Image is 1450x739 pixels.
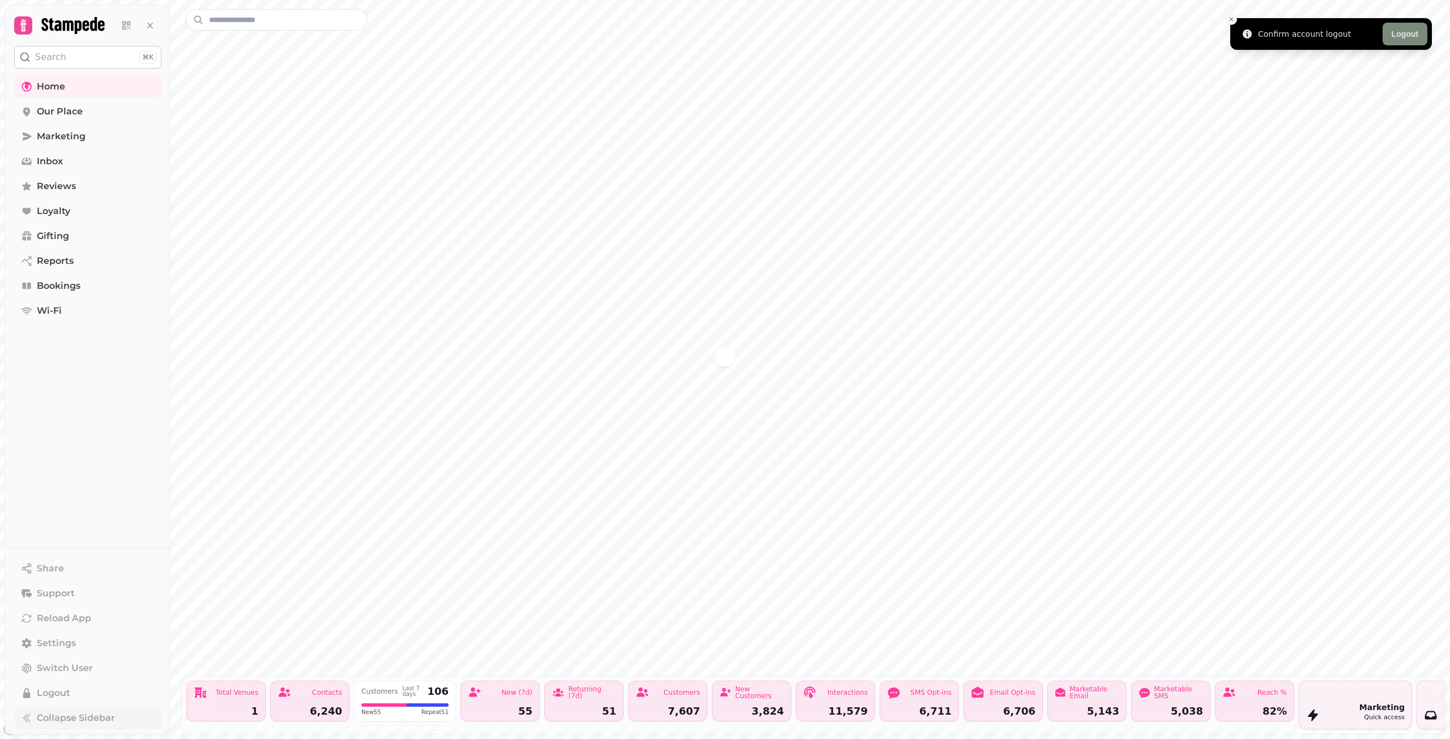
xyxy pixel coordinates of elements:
span: Our Place [37,105,83,118]
a: Inbox [14,150,161,173]
a: Reviews [14,175,161,198]
a: Marketing [14,125,161,148]
div: Reach % [1257,689,1287,696]
span: Wi-Fi [37,304,62,318]
span: Gifting [37,229,69,243]
button: Logout [1383,23,1427,45]
div: Confirm account logout [1258,28,1351,40]
p: Search [35,50,66,64]
button: Switch User [14,657,161,680]
button: Search⌘K [14,46,161,69]
div: 6,711 [887,706,952,716]
button: Logout [14,682,161,704]
span: Reload App [37,612,91,625]
div: Customers [361,688,398,695]
span: Repeat 51 [421,708,449,716]
div: New Customers [735,686,784,699]
div: Marketable Email [1069,686,1119,699]
div: Contacts [312,689,342,696]
span: Home [37,80,65,93]
span: Bookings [37,279,80,293]
a: Bookings [14,275,161,297]
div: Email Opt-ins [990,689,1035,696]
span: Loyalty [37,204,70,218]
div: Quick access [1359,713,1405,723]
div: Marketable SMS [1154,686,1203,699]
div: 7,607 [636,706,700,716]
span: Inbox [37,155,63,168]
div: 82% [1222,706,1287,716]
a: Home [14,75,161,98]
button: Our Place [716,348,734,366]
div: 106 [427,686,449,697]
div: 51 [552,706,616,716]
div: Total Venues [216,689,258,696]
span: Collapse Sidebar [37,711,115,725]
div: 5,143 [1055,706,1119,716]
div: 11,579 [803,706,868,716]
div: 3,824 [719,706,784,716]
div: Last 7 days [403,686,423,697]
span: Reports [37,254,74,268]
button: MarketingQuick access [1299,681,1412,729]
div: Map marker [716,348,734,369]
a: Reports [14,250,161,272]
button: Close toast [1226,14,1237,25]
span: Switch User [37,661,93,675]
span: Settings [37,637,76,650]
button: Support [14,582,161,605]
div: 55 [468,706,532,716]
div: 6,706 [971,706,1035,716]
div: 5,038 [1138,706,1203,716]
span: Support [37,587,75,600]
span: Logout [37,686,70,700]
div: Returning (7d) [568,686,616,699]
a: Our Place [14,100,161,123]
div: Customers [663,689,700,696]
button: Collapse Sidebar [14,707,161,729]
div: Marketing [1359,702,1405,713]
a: Settings [14,632,161,655]
span: Marketing [37,130,86,143]
div: SMS Opt-ins [910,689,952,696]
a: Loyalty [14,200,161,223]
button: Share [14,557,161,580]
a: Wi-Fi [14,300,161,322]
button: Reload App [14,607,161,630]
div: New (7d) [501,689,532,696]
div: Interactions [828,689,868,696]
span: Reviews [37,180,76,193]
div: 6,240 [278,706,342,716]
div: ⌘K [139,51,156,63]
a: Gifting [14,225,161,247]
span: Share [37,562,64,575]
div: 1 [194,706,258,716]
span: New 55 [361,708,381,716]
